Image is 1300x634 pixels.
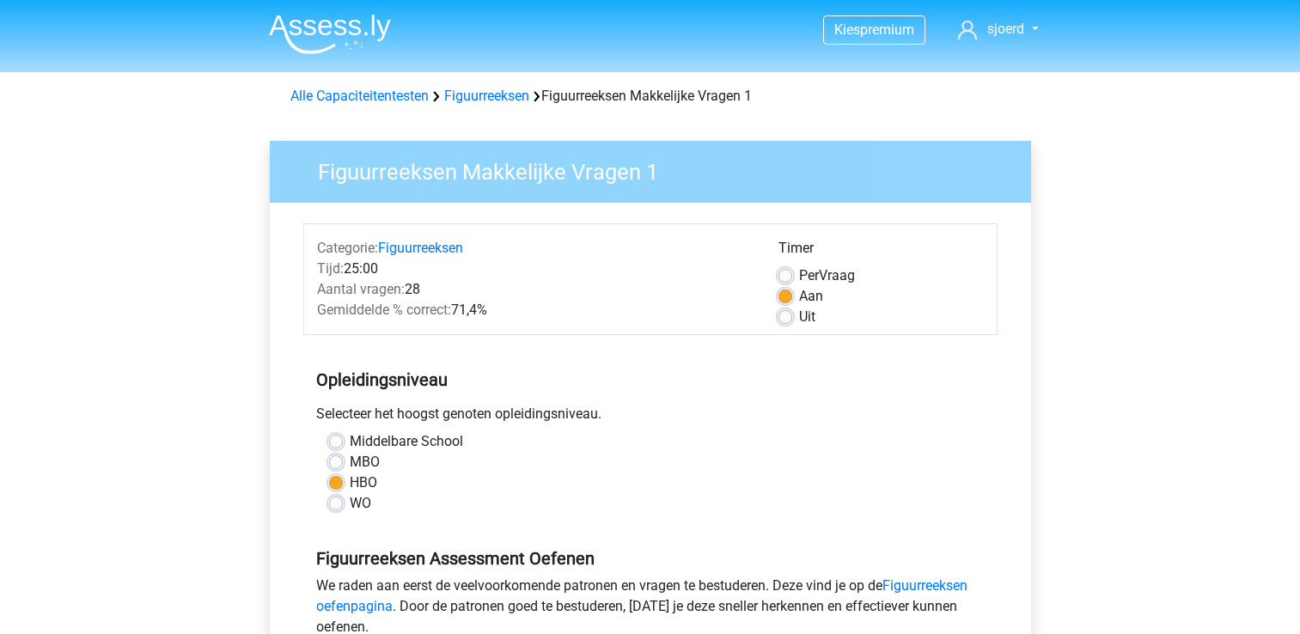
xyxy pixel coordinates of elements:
a: Alle Capaciteitentesten [290,88,429,104]
label: MBO [350,452,380,472]
div: 28 [304,279,766,300]
div: Timer [778,238,984,265]
span: premium [860,21,914,38]
h5: Figuurreeksen Assessment Oefenen [316,548,985,569]
span: sjoerd [987,21,1024,37]
h5: Opleidingsniveau [316,363,985,397]
a: Figuurreeksen [444,88,529,104]
label: Uit [799,307,815,327]
span: Gemiddelde % correct: [317,302,451,318]
div: 25:00 [304,259,766,279]
label: Vraag [799,265,855,286]
a: Figuurreeksen [378,240,463,256]
img: Assessly [269,14,391,54]
span: Tijd: [317,260,344,277]
div: 71,4% [304,300,766,320]
span: Aantal vragen: [317,281,405,297]
label: WO [350,493,371,514]
span: Kies [834,21,860,38]
h3: Figuurreeksen Makkelijke Vragen 1 [297,152,1018,186]
div: Figuurreeksen Makkelijke Vragen 1 [284,86,1017,107]
label: Middelbare School [350,431,463,452]
span: Per [799,267,819,283]
label: HBO [350,472,377,493]
a: sjoerd [951,19,1045,40]
span: Categorie: [317,240,378,256]
label: Aan [799,286,823,307]
div: Selecteer het hoogst genoten opleidingsniveau. [303,404,998,431]
a: Kiespremium [824,18,925,41]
